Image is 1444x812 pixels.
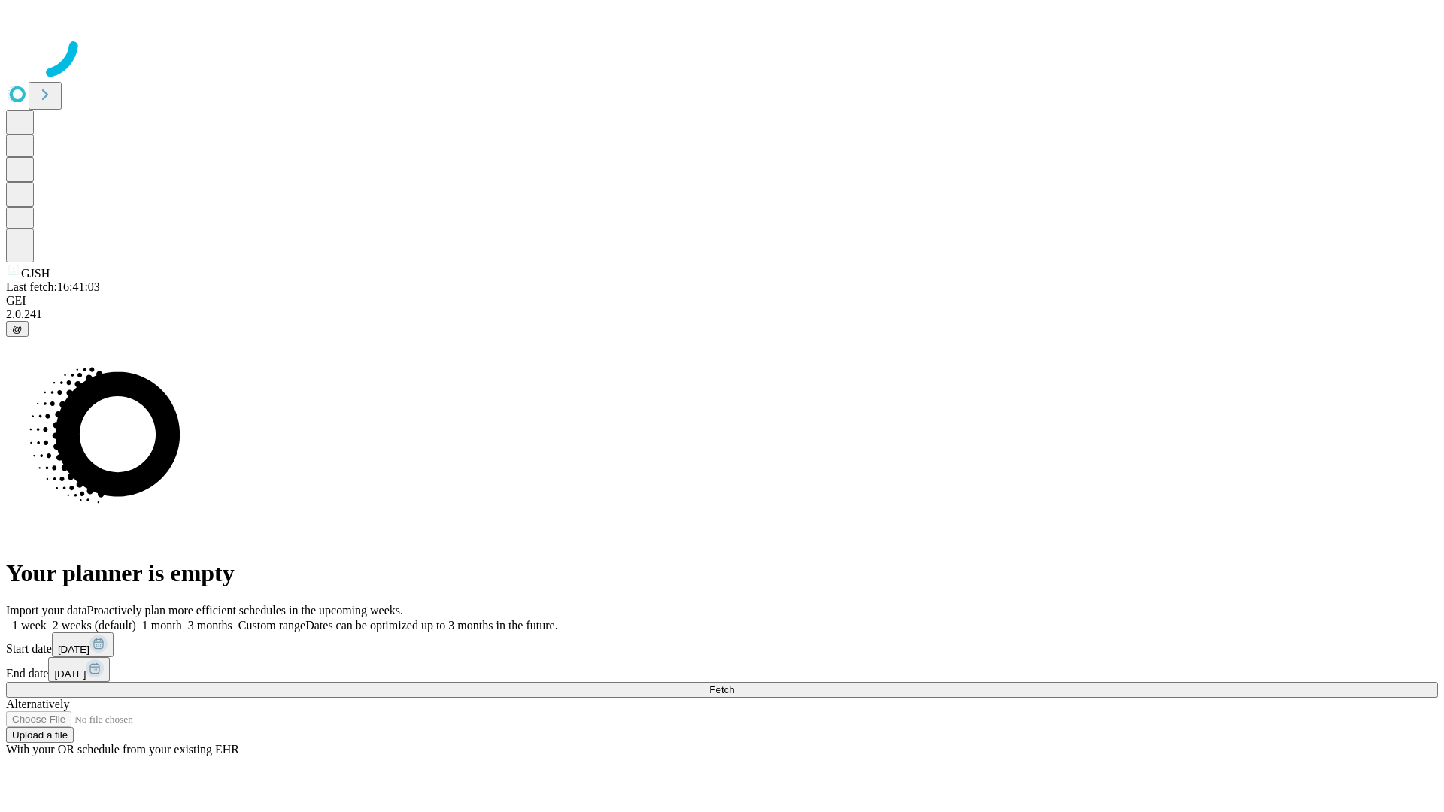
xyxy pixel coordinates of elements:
[188,619,232,632] span: 3 months
[6,632,1438,657] div: Start date
[6,308,1438,321] div: 2.0.241
[21,267,50,280] span: GJSH
[305,619,557,632] span: Dates can be optimized up to 3 months in the future.
[54,668,86,680] span: [DATE]
[6,280,100,293] span: Last fetch: 16:41:03
[6,559,1438,587] h1: Your planner is empty
[6,294,1438,308] div: GEI
[709,684,734,695] span: Fetch
[12,323,23,335] span: @
[58,644,89,655] span: [DATE]
[53,619,136,632] span: 2 weeks (default)
[6,657,1438,682] div: End date
[6,682,1438,698] button: Fetch
[142,619,182,632] span: 1 month
[52,632,114,657] button: [DATE]
[238,619,305,632] span: Custom range
[87,604,403,617] span: Proactively plan more efficient schedules in the upcoming weeks.
[6,698,69,710] span: Alternatively
[6,727,74,743] button: Upload a file
[48,657,110,682] button: [DATE]
[6,604,87,617] span: Import your data
[6,321,29,337] button: @
[12,619,47,632] span: 1 week
[6,743,239,756] span: With your OR schedule from your existing EHR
